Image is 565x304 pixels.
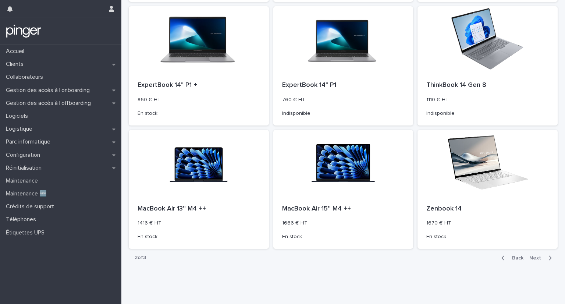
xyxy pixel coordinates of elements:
p: 2 of 3 [129,249,152,267]
a: MacBook Air 15'' M4 ++1666 € HTEn stock [273,130,413,249]
a: ExpertBook 14" P1 +860 € HTEn stock [129,6,269,125]
p: En stock [282,234,405,240]
p: ExpertBook 14" P1 [282,81,405,89]
p: Parc informatique [3,138,56,145]
p: Accueil [3,48,30,55]
button: Next [526,255,558,261]
p: Maintenance [3,177,44,184]
p: Maintenance 🆕 [3,190,53,197]
p: Réinitialisation [3,165,47,172]
p: 1670 € HT [426,220,549,226]
p: MacBook Air 13'' M4 ++ [138,205,260,213]
p: Zenbook 14 [426,205,549,213]
p: 1416 € HT [138,220,260,226]
p: Gestion des accès à l’onboarding [3,87,96,94]
p: En stock [138,234,260,240]
a: Zenbook 141670 € HTEn stock [417,130,558,249]
p: En stock [426,234,549,240]
p: Configuration [3,152,46,159]
p: Crédits de support [3,203,60,210]
p: Téléphones [3,216,42,223]
p: MacBook Air 15'' M4 ++ [282,205,405,213]
p: 860 € HT [138,97,260,103]
a: ThinkBook 14 Gen 81110 € HTIndisponible [417,6,558,125]
a: MacBook Air 13'' M4 ++1416 € HTEn stock [129,130,269,249]
p: Étiquettes UPS [3,229,50,236]
p: Indisponible [426,110,549,117]
p: En stock [138,110,260,117]
p: 1666 € HT [282,220,405,226]
p: Gestion des accès à l’offboarding [3,100,97,107]
p: ExpertBook 14" P1 + [138,81,260,89]
p: Collaborateurs [3,74,49,81]
p: Clients [3,61,29,68]
p: Logiciels [3,113,34,120]
button: Back [495,255,526,261]
p: ThinkBook 14 Gen 8 [426,81,549,89]
a: ExpertBook 14" P1760 € HTIndisponible [273,6,413,125]
p: 760 € HT [282,97,405,103]
p: Indisponible [282,110,405,117]
p: Logistique [3,126,38,132]
span: Next [529,255,546,261]
span: Back [508,255,523,261]
p: 1110 € HT [426,97,549,103]
img: mTgBEunGTSyRkCgitkcU [6,24,42,39]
